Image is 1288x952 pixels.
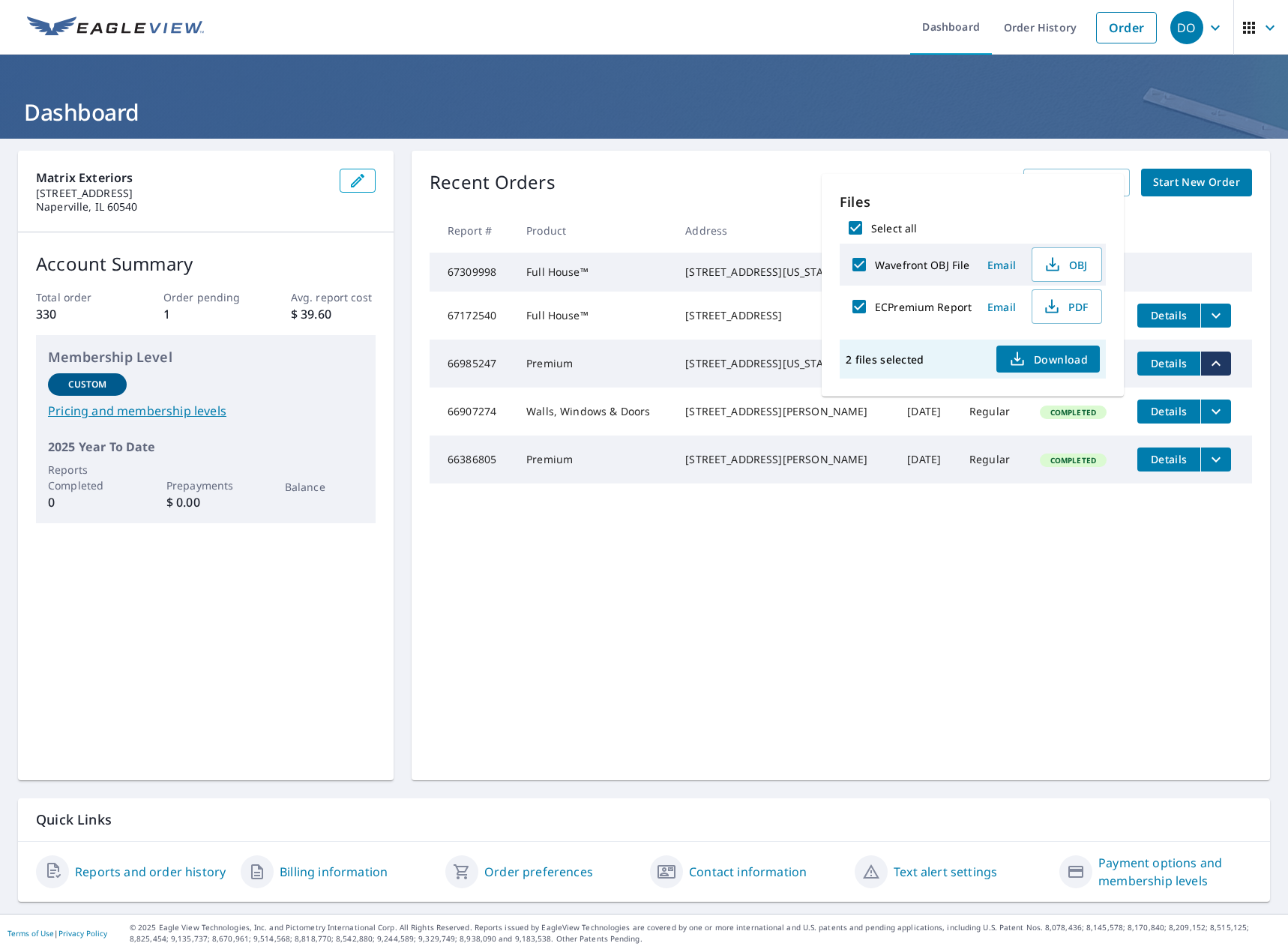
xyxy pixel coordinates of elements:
[978,253,1026,277] button: Email
[7,928,54,939] a: Terms of Use
[1032,247,1102,282] button: OBJ
[875,258,969,272] label: Wavefront OBJ File
[166,493,245,511] p: $ 0.00
[163,305,248,323] p: 1
[978,295,1026,319] button: Email
[1041,407,1105,418] span: Completed
[163,289,248,305] p: Order pending
[36,289,121,305] p: Total order
[1170,11,1203,44] div: DO
[36,250,376,277] p: Account Summary
[36,187,328,200] p: [STREET_ADDRESS]
[75,863,226,881] a: Reports and order history
[514,340,673,388] td: Premium
[840,192,1106,212] p: Files
[1096,12,1157,43] a: Order
[984,258,1020,272] span: Email
[685,265,883,280] div: [STREET_ADDRESS][US_STATE]
[685,404,883,419] div: [STREET_ADDRESS][PERSON_NAME]
[1137,352,1200,376] button: detailsBtn-66985247
[685,308,883,323] div: [STREET_ADDRESS]
[1146,308,1191,322] span: Details
[430,208,514,253] th: Report #
[846,352,924,367] p: 2 files selected
[291,289,376,305] p: Avg. report cost
[895,388,957,436] td: [DATE]
[68,378,107,391] p: Custom
[685,356,883,371] div: [STREET_ADDRESS][US_STATE]
[689,863,807,881] a: Contact information
[1137,304,1200,328] button: detailsBtn-67172540
[166,477,245,493] p: Prepayments
[430,292,514,340] td: 67172540
[1032,289,1102,324] button: PDF
[1141,169,1252,196] a: Start New Order
[430,388,514,436] td: 66907274
[48,493,127,511] p: 0
[685,452,883,467] div: [STREET_ADDRESS][PERSON_NAME]
[1041,298,1089,316] span: PDF
[1200,400,1231,424] button: filesDropdownBtn-66907274
[1153,173,1240,192] span: Start New Order
[7,929,107,938] p: |
[36,169,328,187] p: Matrix Exteriors
[1008,350,1088,368] span: Download
[514,436,673,483] td: Premium
[894,863,997,881] a: Text alert settings
[514,292,673,340] td: Full House™
[996,346,1100,373] button: Download
[957,436,1028,483] td: Regular
[1023,169,1130,196] a: View All Orders
[957,388,1028,436] td: Regular
[280,863,388,881] a: Billing information
[1041,455,1105,466] span: Completed
[36,305,121,323] p: 330
[1200,352,1231,376] button: filesDropdownBtn-66985247
[48,438,364,456] p: 2025 Year To Date
[291,305,376,323] p: $ 39.60
[1098,854,1252,890] a: Payment options and membership levels
[1035,173,1118,192] span: View All Orders
[895,436,957,483] td: [DATE]
[1146,452,1191,466] span: Details
[430,436,514,483] td: 66386805
[875,300,972,314] label: ECPremium Report
[27,16,204,39] img: EV Logo
[871,221,917,235] label: Select all
[36,200,328,214] p: Naperville, IL 60540
[1137,400,1200,424] button: detailsBtn-66907274
[18,97,1270,127] h1: Dashboard
[1200,304,1231,328] button: filesDropdownBtn-67172540
[430,340,514,388] td: 66985247
[1041,256,1089,274] span: OBJ
[430,253,514,292] td: 67309998
[1146,356,1191,370] span: Details
[1200,448,1231,472] button: filesDropdownBtn-66386805
[673,208,895,253] th: Address
[514,253,673,292] td: Full House™
[48,402,364,420] a: Pricing and membership levels
[285,479,364,495] p: Balance
[58,928,107,939] a: Privacy Policy
[48,347,364,367] p: Membership Level
[130,922,1281,945] p: © 2025 Eagle View Technologies, Inc. and Pictometry International Corp. All Rights Reserved. Repo...
[1137,448,1200,472] button: detailsBtn-66386805
[48,462,127,493] p: Reports Completed
[430,169,556,196] p: Recent Orders
[484,863,593,881] a: Order preferences
[984,300,1020,314] span: Email
[514,388,673,436] td: Walls, Windows & Doors
[1146,404,1191,418] span: Details
[36,810,1252,829] p: Quick Links
[514,208,673,253] th: Product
